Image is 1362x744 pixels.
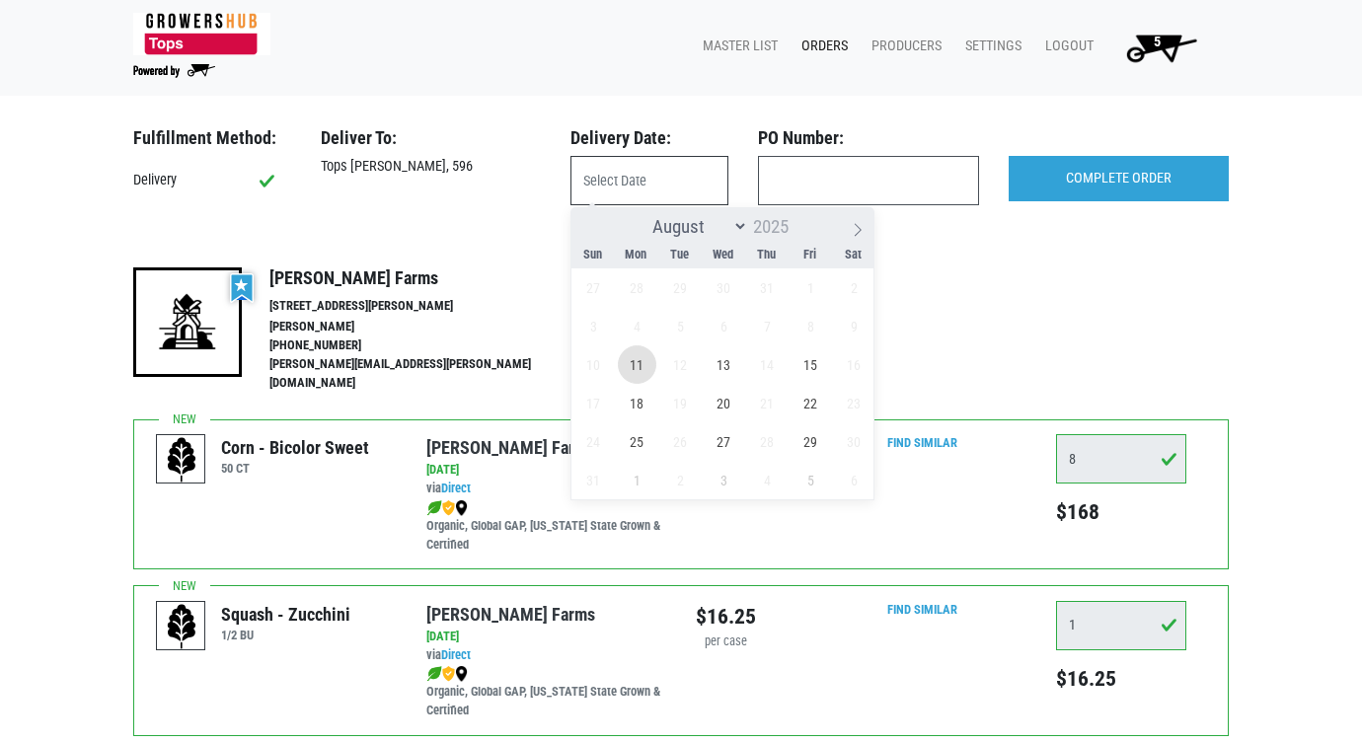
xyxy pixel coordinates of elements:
[657,249,701,261] span: Tue
[1056,601,1186,650] input: Qty
[661,422,700,461] span: August 26, 2025
[133,127,291,149] h3: Fulfillment Method:
[835,307,873,345] span: August 9, 2025
[221,434,369,461] div: Corn - Bicolor Sweet
[1154,34,1161,50] span: 5
[574,268,613,307] span: July 27, 2025
[574,307,613,345] span: August 3, 2025
[748,422,787,461] span: August 28, 2025
[442,500,455,516] img: safety-e55c860ca8c00a9c171001a62a92dabd.png
[748,307,787,345] span: August 7, 2025
[792,422,830,461] span: August 29, 2025
[1117,28,1205,67] img: Cart
[835,268,873,307] span: August 2, 2025
[661,307,700,345] span: August 5, 2025
[705,268,743,307] span: July 30, 2025
[570,156,728,205] input: Select Date
[1009,156,1229,201] input: COMPLETE ORDER
[786,28,856,65] a: Orders
[1056,666,1186,692] h5: $16.25
[618,384,656,422] span: August 18, 2025
[644,214,749,239] select: Month
[157,602,206,651] img: placeholder-variety-43d6402dacf2d531de610a020419775a.svg
[835,461,873,499] span: September 6, 2025
[748,461,787,499] span: September 4, 2025
[705,461,743,499] span: September 3, 2025
[887,435,957,450] a: Find Similar
[1029,28,1101,65] a: Logout
[426,461,666,480] div: [DATE]
[792,345,830,384] span: August 15, 2025
[835,345,873,384] span: August 16, 2025
[426,437,595,458] a: [PERSON_NAME] Farms
[705,422,743,461] span: August 27, 2025
[618,307,656,345] span: August 4, 2025
[705,345,743,384] span: August 13, 2025
[570,249,614,261] span: Sun
[570,127,728,149] h3: Delivery Date:
[792,307,830,345] span: August 8, 2025
[835,384,873,422] span: August 23, 2025
[1056,499,1186,525] h5: $168
[426,664,666,720] div: Organic, Global GAP, [US_STATE] State Grown & Certified
[744,249,788,261] span: Thu
[792,461,830,499] span: September 5, 2025
[614,249,657,261] span: Mon
[574,461,613,499] span: August 31, 2025
[1056,434,1186,484] input: Qty
[133,64,215,78] img: Powered by Big Wheelbarrow
[426,646,666,665] div: via
[748,345,787,384] span: August 14, 2025
[618,422,656,461] span: August 25, 2025
[831,249,874,261] span: Sat
[1101,28,1213,67] a: 5
[856,28,949,65] a: Producers
[618,268,656,307] span: July 28, 2025
[426,604,595,625] a: [PERSON_NAME] Farms
[269,355,573,393] li: [PERSON_NAME][EMAIL_ADDRESS][PERSON_NAME][DOMAIN_NAME]
[269,336,573,355] li: [PHONE_NUMBER]
[269,318,573,336] li: [PERSON_NAME]
[221,628,350,642] h6: 1/2 BU
[442,666,455,682] img: safety-e55c860ca8c00a9c171001a62a92dabd.png
[574,345,613,384] span: August 10, 2025
[687,28,786,65] a: Master List
[661,268,700,307] span: July 29, 2025
[618,345,656,384] span: August 11, 2025
[133,13,270,55] img: 279edf242af8f9d49a69d9d2afa010fb.png
[758,127,978,149] h3: PO Number:
[426,628,666,646] div: [DATE]
[696,601,756,632] div: $16.25
[887,602,957,617] a: Find Similar
[705,307,743,345] span: August 6, 2025
[788,249,831,261] span: Fri
[133,267,242,376] img: 19-7441ae2ccb79c876ff41c34f3bd0da69.png
[574,384,613,422] span: August 17, 2025
[949,28,1029,65] a: Settings
[269,267,573,289] h4: [PERSON_NAME] Farms
[835,422,873,461] span: August 30, 2025
[701,249,744,261] span: Wed
[221,601,350,628] div: Squash - Zucchini
[426,480,666,498] div: via
[306,156,556,178] div: Tops [PERSON_NAME], 596
[792,268,830,307] span: August 1, 2025
[455,500,468,516] img: map_marker-0e94453035b3232a4d21701695807de9.png
[661,384,700,422] span: August 19, 2025
[426,498,666,555] div: Organic, Global GAP, [US_STATE] State Grown & Certified
[426,500,442,516] img: leaf-e5c59151409436ccce96b2ca1b28e03c.png
[748,268,787,307] span: July 31, 2025
[455,666,468,682] img: map_marker-0e94453035b3232a4d21701695807de9.png
[441,647,471,662] a: Direct
[157,435,206,484] img: placeholder-variety-43d6402dacf2d531de610a020419775a.svg
[618,461,656,499] span: September 1, 2025
[321,127,541,149] h3: Deliver To:
[441,481,471,495] a: Direct
[221,461,369,476] h6: 50 CT
[696,632,756,651] div: per case
[426,666,442,682] img: leaf-e5c59151409436ccce96b2ca1b28e03c.png
[574,422,613,461] span: August 24, 2025
[705,384,743,422] span: August 20, 2025
[748,384,787,422] span: August 21, 2025
[269,297,573,316] li: [STREET_ADDRESS][PERSON_NAME]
